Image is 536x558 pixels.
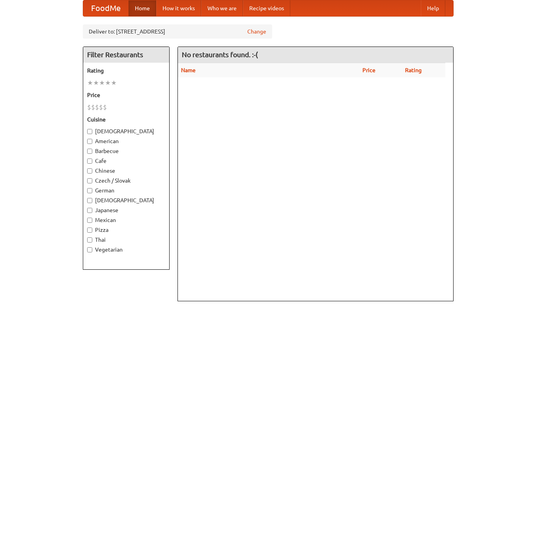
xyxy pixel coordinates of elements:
[87,228,92,233] input: Pizza
[87,237,92,243] input: Thai
[83,24,272,39] div: Deliver to: [STREET_ADDRESS]
[247,28,266,35] a: Change
[87,226,165,234] label: Pizza
[87,159,92,164] input: Cafe
[87,177,165,185] label: Czech / Slovak
[111,78,117,87] li: ★
[243,0,290,16] a: Recipe videos
[87,208,92,213] input: Japanese
[405,67,422,73] a: Rating
[87,198,92,203] input: [DEMOGRAPHIC_DATA]
[87,103,91,112] li: $
[362,67,375,73] a: Price
[87,67,165,75] h5: Rating
[87,236,165,244] label: Thai
[421,0,445,16] a: Help
[103,103,107,112] li: $
[87,167,165,175] label: Chinese
[87,91,165,99] h5: Price
[87,247,92,252] input: Vegetarian
[156,0,201,16] a: How it works
[87,188,92,193] input: German
[129,0,156,16] a: Home
[87,187,165,194] label: German
[99,78,105,87] li: ★
[87,149,92,154] input: Barbecue
[87,178,92,183] input: Czech / Slovak
[182,51,258,58] ng-pluralize: No restaurants found. :-(
[87,218,92,223] input: Mexican
[87,78,93,87] li: ★
[91,103,95,112] li: $
[95,103,99,112] li: $
[87,147,165,155] label: Barbecue
[105,78,111,87] li: ★
[87,139,92,144] input: American
[87,246,165,254] label: Vegetarian
[87,168,92,174] input: Chinese
[87,216,165,224] label: Mexican
[83,0,129,16] a: FoodMe
[83,47,169,63] h4: Filter Restaurants
[87,129,92,134] input: [DEMOGRAPHIC_DATA]
[201,0,243,16] a: Who we are
[87,196,165,204] label: [DEMOGRAPHIC_DATA]
[93,78,99,87] li: ★
[87,157,165,165] label: Cafe
[87,127,165,135] label: [DEMOGRAPHIC_DATA]
[87,116,165,123] h5: Cuisine
[87,206,165,214] label: Japanese
[87,137,165,145] label: American
[181,67,196,73] a: Name
[99,103,103,112] li: $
